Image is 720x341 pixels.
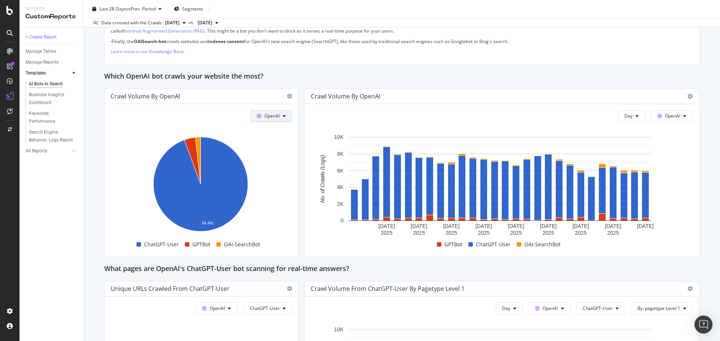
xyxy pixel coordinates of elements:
[337,184,344,190] text: 4K
[224,240,260,249] span: OAI-SearchBot
[413,230,425,236] text: 2025
[475,223,492,229] text: [DATE]
[101,19,162,26] div: Data crossed with the Crawls
[111,21,693,34] p: Then, when users ask questions that require contextual information, to , the will search the web ...
[29,91,78,107] a: Business Insights Dashboard
[111,285,229,292] div: Unique URLs Crawled from ChatGPT-User
[311,285,465,292] div: Crawl Volume from ChatGPT-User by pagetype Level 1
[618,110,645,122] button: Day
[573,223,589,229] text: [DATE]
[637,223,654,229] text: [DATE]
[651,110,693,122] button: OpenAI
[111,38,693,45] p: Finally, the crawls websites and for OpenAI's new search engine (SearchGPT), like those used by t...
[665,113,680,119] span: OpenAI
[337,168,344,174] text: 6K
[631,302,693,314] button: By: pagetype Level 1
[99,6,126,12] span: Last 28 Days
[243,302,292,314] button: ChatGPT-User
[529,302,570,314] button: OpenAI
[104,71,263,83] h2: Which OpenAI bot crawls your website the most?
[340,217,343,223] text: 0
[104,89,298,257] div: Crawl Volume by OpenAIOpenAIA chart.ChatGPT-UserGPTBotOAI-SearchBot
[411,223,427,229] text: [DATE]
[171,3,206,15] button: Segments
[575,230,586,236] text: 2025
[111,38,112,45] strong: ·
[25,12,77,21] div: CustomReports
[165,19,180,26] span: 2025 Aug. 31st
[337,201,344,207] text: 2K
[250,305,280,311] span: ChatGPT-User
[637,305,680,311] span: By: pagetype Level 1
[29,80,63,88] div: AI Bots in Search
[334,326,344,332] text: 10K
[192,240,210,249] span: GPTBot
[576,302,625,314] button: ChatGPT-User
[25,33,78,41] a: + Create Report
[210,305,225,311] span: OpenAI
[304,89,699,257] div: Crawl Volume by OpenAIDayOpenAIA chart.GPTBotChatGPT-UserOAI-SearchBot
[144,240,179,249] span: ChatGPT-User
[543,230,554,236] text: 2025
[104,71,699,83] div: Which OpenAI bot crawls your website the most?
[162,18,189,27] button: [DATE]
[25,48,78,55] a: Manage Tables
[111,92,180,100] div: Crawl Volume by OpenAI
[111,48,184,55] a: Learn more in our Knowledge Base
[123,28,205,34] a: Retrieval Augmented Generation (RAG)
[496,302,523,314] button: Day
[104,263,699,275] div: What pages are OpenAI's ChatGPT-User bot scanning for real-time answers?
[25,33,57,41] div: + Create Report
[583,305,613,311] span: ChatGPT-User
[195,18,221,27] button: [DATE]
[104,263,349,275] h2: What pages are OpenAI's ChatGPT-User bot scanning for real-time answers?
[29,128,78,144] a: Search Engine Behavior: Logs Report
[605,223,621,229] text: [DATE]
[134,38,166,45] strong: OAISearch-bot
[25,58,78,66] a: Manage Reports
[182,6,203,12] span: Segments
[445,230,457,236] text: 2025
[25,58,58,66] div: Manage Reports
[444,240,462,249] span: GPTBot
[198,19,212,26] span: 2025 Aug. 1st
[319,155,325,203] text: No. of Crawls (Logs)
[508,223,524,229] text: [DATE]
[29,128,73,144] div: Search Engine Behavior: Logs Report
[25,147,47,155] div: All Reports
[524,240,561,249] span: OAI-SearchBot
[502,305,510,311] span: Day
[25,69,46,77] div: Templates
[29,91,72,107] div: Business Insights Dashboard
[196,302,237,314] button: OpenAI
[126,6,156,12] span: vs Prev. Period
[478,230,489,236] text: 2025
[543,305,558,311] span: OpenAI
[202,221,213,225] text: 94.4%
[381,230,393,236] text: 2025
[311,92,380,100] div: Crawl Volume by OpenAI
[443,223,460,229] text: [DATE]
[476,240,511,249] span: ChatGPT-User
[25,48,56,55] div: Manage Tables
[264,113,280,119] span: OpenAI
[510,230,522,236] text: 2025
[25,69,70,77] a: Templates
[624,113,633,119] span: Day
[89,3,165,15] button: Last 28 DaysvsPrev. Period
[208,38,244,45] strong: indexes content
[250,110,292,122] button: OpenAI
[25,6,77,12] div: Reports
[378,223,395,229] text: [DATE]
[311,133,689,238] svg: A chart.
[607,230,619,236] text: 2025
[189,19,195,26] span: vs
[29,110,78,125] a: Keywords Performance
[694,316,712,334] div: Open Intercom Messenger
[29,80,78,88] a: AI Bots in Search
[25,147,70,155] a: All Reports
[111,133,290,238] svg: A chart.
[337,151,344,157] text: 8K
